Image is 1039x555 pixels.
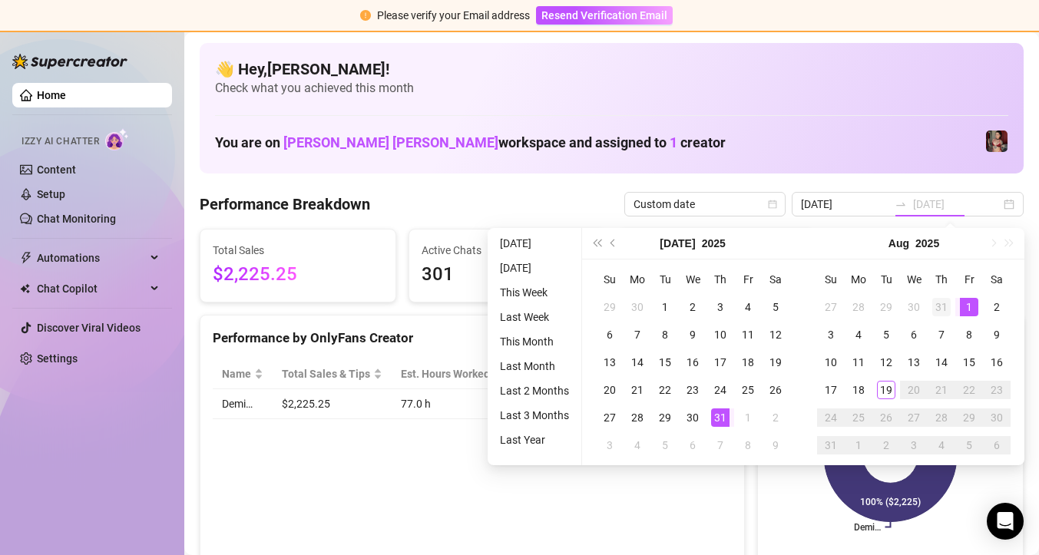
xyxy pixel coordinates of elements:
div: 30 [988,408,1006,427]
td: 2025-08-26 [872,404,900,431]
div: 3 [711,298,730,316]
div: 30 [628,298,647,316]
a: Discover Viral Videos [37,322,141,334]
div: 12 [877,353,895,372]
h1: You are on workspace and assigned to creator [215,134,726,151]
div: 17 [822,381,840,399]
td: 2025-08-23 [983,376,1011,404]
img: Chat Copilot [20,283,30,294]
td: 2025-07-15 [651,349,679,376]
button: Choose a year [702,228,726,259]
div: 1 [739,408,757,427]
td: 2025-07-31 [706,404,734,431]
td: 2025-07-29 [651,404,679,431]
div: 19 [766,353,785,372]
div: 9 [683,325,702,344]
div: 24 [711,381,730,399]
div: 23 [988,381,1006,399]
th: We [679,266,706,293]
td: 2025-09-05 [955,431,983,459]
td: 2025-07-02 [679,293,706,321]
span: Chat Copilot [37,276,146,301]
th: Total Sales & Tips [273,359,392,389]
div: 5 [656,436,674,454]
span: 301 [422,260,592,289]
td: 2025-08-02 [983,293,1011,321]
td: 2025-09-01 [845,431,872,459]
div: 4 [739,298,757,316]
td: 2025-08-01 [734,404,762,431]
td: 2025-08-31 [817,431,845,459]
div: 8 [960,325,978,344]
div: 26 [877,408,895,427]
div: 31 [932,298,951,316]
div: 9 [988,325,1006,344]
td: 2025-08-29 [955,404,983,431]
td: 2025-07-05 [762,293,789,321]
span: thunderbolt [20,252,32,264]
td: 2025-08-02 [762,404,789,431]
div: 14 [628,353,647,372]
td: 2025-08-08 [955,321,983,349]
td: 2025-07-10 [706,321,734,349]
th: Fr [734,266,762,293]
div: 29 [656,408,674,427]
td: 2025-07-08 [651,321,679,349]
span: $2,225.25 [213,260,383,289]
td: 2025-08-30 [983,404,1011,431]
div: 15 [960,353,978,372]
td: 2025-08-09 [762,431,789,459]
th: We [900,266,928,293]
div: 6 [683,436,702,454]
span: Custom date [634,193,776,216]
td: 2025-07-28 [624,404,651,431]
td: 2025-08-18 [845,376,872,404]
div: 3 [601,436,619,454]
div: 22 [656,381,674,399]
td: 2025-08-19 [872,376,900,404]
div: Est. Hours Worked [401,365,490,382]
div: 3 [905,436,923,454]
div: 6 [905,325,923,344]
td: 2025-07-27 [817,293,845,321]
div: 17 [711,353,730,372]
td: 2025-09-03 [900,431,928,459]
th: Mo [845,266,872,293]
div: 26 [766,381,785,399]
th: Tu [651,266,679,293]
div: 11 [849,353,868,372]
td: 2025-08-25 [845,404,872,431]
div: 10 [822,353,840,372]
div: 4 [628,436,647,454]
a: Setup [37,188,65,200]
td: 2025-07-26 [762,376,789,404]
div: 4 [932,436,951,454]
img: AI Chatter [105,128,129,150]
div: 1 [849,436,868,454]
td: 2025-08-06 [900,321,928,349]
th: Name [213,359,273,389]
div: 18 [849,381,868,399]
div: 27 [601,408,619,427]
td: 2025-08-17 [817,376,845,404]
td: 2025-08-12 [872,349,900,376]
div: 24 [822,408,840,427]
td: 2025-07-30 [679,404,706,431]
td: 2025-07-18 [734,349,762,376]
td: 2025-06-30 [624,293,651,321]
div: 13 [601,353,619,372]
td: 2025-07-09 [679,321,706,349]
td: 2025-08-13 [900,349,928,376]
div: 19 [877,381,895,399]
li: Last 2 Months [494,382,575,400]
div: 27 [905,408,923,427]
td: $2,225.25 [273,389,392,419]
td: 2025-07-01 [651,293,679,321]
span: Total Sales & Tips [282,365,370,382]
td: 2025-07-27 [596,404,624,431]
td: 2025-09-04 [928,431,955,459]
div: 2 [766,408,785,427]
div: 28 [628,408,647,427]
div: 23 [683,381,702,399]
span: Name [222,365,251,382]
